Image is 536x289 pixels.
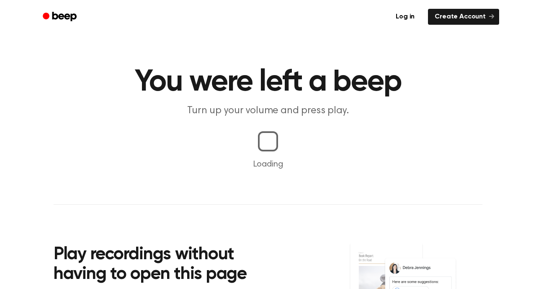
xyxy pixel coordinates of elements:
a: Create Account [428,9,499,25]
a: Beep [37,9,84,25]
a: Log in [387,7,423,26]
p: Turn up your volume and press play. [107,104,429,118]
h1: You were left a beep [54,67,482,97]
h2: Play recordings without having to open this page [54,245,279,285]
p: Loading [10,158,526,171]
